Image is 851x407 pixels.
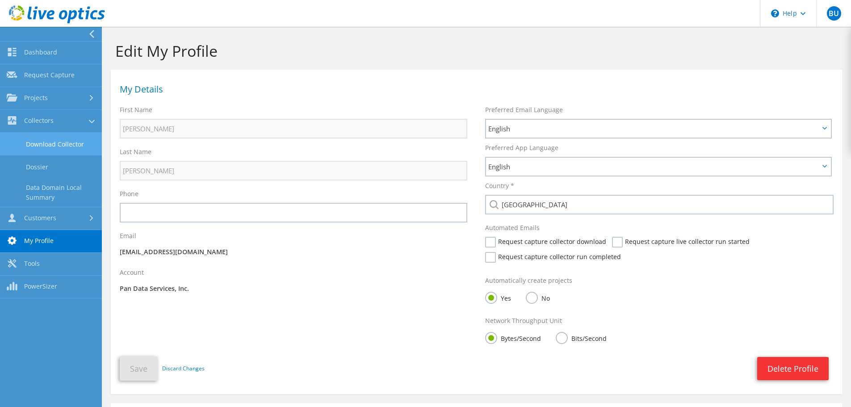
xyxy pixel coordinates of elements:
[162,364,205,373] a: Discard Changes
[485,252,621,263] label: Request capture collector run completed
[120,268,144,277] label: Account
[120,284,467,294] p: Pan Data Services, Inc.
[526,292,550,303] label: No
[485,276,572,285] label: Automatically create projects
[120,357,158,381] button: Save
[485,237,606,248] label: Request capture collector download
[757,357,829,380] a: Delete Profile
[120,247,467,257] p: [EMAIL_ADDRESS][DOMAIN_NAME]
[771,9,779,17] svg: \n
[488,161,819,172] span: English
[485,143,558,152] label: Preferred App Language
[120,85,829,94] h1: My Details
[120,189,138,198] label: Phone
[485,292,511,303] label: Yes
[485,181,514,190] label: Country *
[488,123,819,134] span: English
[120,147,151,156] label: Last Name
[120,231,136,240] label: Email
[485,223,540,232] label: Automated Emails
[485,316,562,325] label: Network Throughput Unit
[115,42,833,60] h1: Edit My Profile
[827,6,841,21] span: BU
[485,105,563,114] label: Preferred Email Language
[120,105,152,114] label: First Name
[612,237,750,248] label: Request capture live collector run started
[485,332,541,343] label: Bytes/Second
[556,332,607,343] label: Bits/Second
